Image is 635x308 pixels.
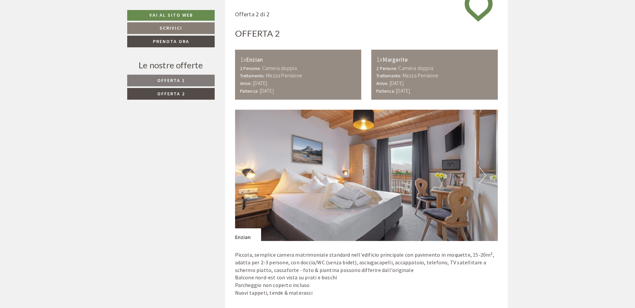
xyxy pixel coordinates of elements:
[127,36,215,47] a: Prenota ora
[127,10,215,21] a: Vai al sito web
[127,22,215,34] a: Scrivici
[229,176,263,187] button: Invia
[376,73,401,79] small: Trattamento:
[235,251,498,297] p: Piccola, semplice camera matrimoniale standard nell'edificio principale con pavimento in moquette...
[376,55,382,63] b: 1x
[403,72,439,79] b: Mezza Pensione
[240,55,357,64] div: Enzian
[240,55,246,63] b: 1x
[240,73,265,79] small: Trattamento:
[162,33,253,37] small: 20:27
[118,5,145,17] div: giovedì
[240,66,261,71] small: 2 Persone:
[376,66,397,71] small: 2 Persone:
[159,18,258,39] div: Buon giorno, come possiamo aiutarla?
[5,40,169,113] div: buongiorno, Ringrazio per la rapida risposta. Nostro massimo Budget € 500. Se fosse possibile ric...
[253,80,267,86] b: [DATE]
[235,228,261,241] div: Enzian
[376,81,388,86] small: Arrivo:
[235,27,280,40] div: Offerta 2
[398,65,433,71] b: Camera doppia
[162,20,253,25] div: Lei
[266,72,302,79] b: Mezza Pensione
[260,87,274,94] b: [DATE]
[376,88,395,94] small: Partenza:
[390,80,404,86] b: [DATE]
[235,110,498,241] img: image
[262,65,297,71] b: Camera doppia
[376,55,493,64] div: Margerite
[240,88,259,94] small: Partenza:
[235,10,270,18] span: Offerta 2 di 2
[157,91,185,97] span: Offerta 2
[240,81,252,86] small: Arrivo:
[10,108,166,112] small: 20:28
[247,167,254,184] button: Previous
[127,59,215,71] div: Le nostre offerte
[10,41,166,47] div: [PERSON_NAME]
[396,87,410,94] b: [DATE]
[479,167,486,184] button: Next
[157,77,185,83] span: Offerta 1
